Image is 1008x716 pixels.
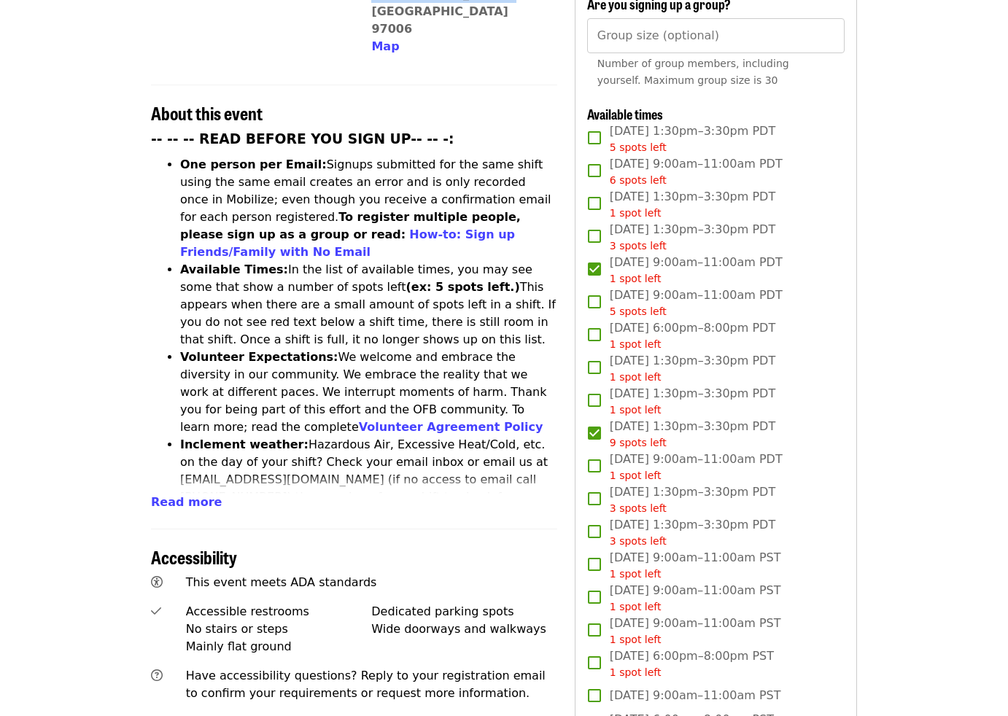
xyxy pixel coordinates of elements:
[610,502,667,514] span: 3 spots left
[151,495,222,509] span: Read more
[610,437,667,448] span: 9 spots left
[359,420,543,434] a: Volunteer Agreement Policy
[180,436,557,524] li: Hazardous Air, Excessive Heat/Cold, etc. on the day of your shift? Check your email inbox or emai...
[610,221,775,254] span: [DATE] 1:30pm–3:30pm PDT
[186,638,372,655] div: Mainly flat ground
[610,273,662,284] span: 1 spot left
[610,240,667,252] span: 3 spots left
[610,371,662,383] span: 1 spot left
[180,437,309,451] strong: Inclement weather:
[610,582,781,615] span: [DATE] 9:00am–11:00am PST
[180,210,521,241] strong: To register multiple people, please sign up as a group or read:
[610,418,775,451] span: [DATE] 1:30pm–3:30pm PDT
[151,131,454,147] strong: -- -- -- READ BEFORE YOU SIGN UP-- -- -:
[610,338,662,350] span: 1 spot left
[610,141,667,153] span: 5 spots left
[151,494,222,511] button: Read more
[406,280,519,294] strong: (ex: 5 spots left.)
[610,122,775,155] span: [DATE] 1:30pm–3:30pm PDT
[180,157,327,171] strong: One person per Email:
[371,620,557,638] div: Wide doorways and walkways
[180,227,515,259] a: How-to: Sign up Friends/Family with No Email
[587,18,845,53] input: [object Object]
[151,669,163,682] i: question-circle icon
[610,615,781,647] span: [DATE] 9:00am–11:00am PST
[610,254,783,287] span: [DATE] 9:00am–11:00am PDT
[610,634,662,645] span: 1 spot left
[371,603,557,620] div: Dedicated parking spots
[180,261,557,349] li: In the list of available times, you may see some that show a number of spots left This appears wh...
[610,483,775,516] span: [DATE] 1:30pm–3:30pm PDT
[610,287,783,319] span: [DATE] 9:00am–11:00am PDT
[610,207,662,219] span: 1 spot left
[597,58,789,86] span: Number of group members, including yourself. Maximum group size is 30
[610,666,662,678] span: 1 spot left
[186,575,377,589] span: This event meets ADA standards
[610,535,667,547] span: 3 spots left
[610,352,775,385] span: [DATE] 1:30pm–3:30pm PDT
[180,350,338,364] strong: Volunteer Expectations:
[610,470,662,481] span: 1 spot left
[151,575,163,589] i: universal-access icon
[186,603,372,620] div: Accessible restrooms
[151,604,161,618] i: check icon
[610,516,775,549] span: [DATE] 1:30pm–3:30pm PDT
[610,174,667,186] span: 6 spots left
[610,385,775,418] span: [DATE] 1:30pm–3:30pm PDT
[371,38,399,55] button: Map
[587,104,663,123] span: Available times
[610,687,781,704] span: [DATE] 9:00am–11:00am PST
[151,544,237,569] span: Accessibility
[610,306,667,317] span: 5 spots left
[610,155,783,188] span: [DATE] 9:00am–11:00am PDT
[180,349,557,436] li: We welcome and embrace the diversity in our community. We embrace the reality that we work at dif...
[371,39,399,53] span: Map
[610,568,662,580] span: 1 spot left
[151,100,263,125] span: About this event
[180,262,288,276] strong: Available Times:
[610,549,781,582] span: [DATE] 9:00am–11:00am PST
[610,404,662,416] span: 1 spot left
[610,188,775,221] span: [DATE] 1:30pm–3:30pm PDT
[186,620,372,638] div: No stairs or steps
[610,647,774,680] span: [DATE] 6:00pm–8:00pm PST
[610,451,783,483] span: [DATE] 9:00am–11:00am PDT
[180,156,557,261] li: Signups submitted for the same shift using the same email creates an error and is only recorded o...
[610,319,775,352] span: [DATE] 6:00pm–8:00pm PDT
[186,669,546,700] span: Have accessibility questions? Reply to your registration email to confirm your requirements or re...
[610,601,662,612] span: 1 spot left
